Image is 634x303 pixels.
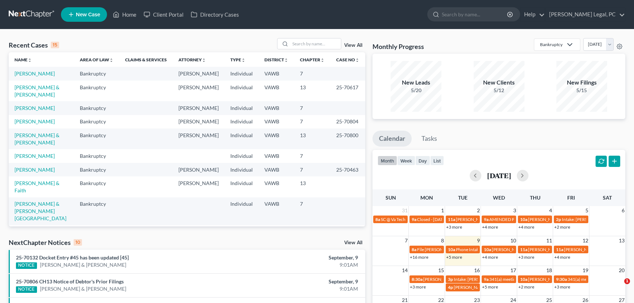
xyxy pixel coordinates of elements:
[15,57,32,62] a: Nameunfold_more
[74,176,119,197] td: Bankruptcy
[493,195,505,201] span: Wed
[225,149,259,163] td: Individual
[412,247,416,252] span: 8a
[520,247,527,252] span: 11a
[230,57,246,62] a: Typeunfold_more
[9,41,59,49] div: Recent Cases
[446,254,462,260] a: +5 more
[510,266,517,275] span: 17
[74,149,119,163] td: Bankruptcy
[437,266,445,275] span: 15
[187,8,243,21] a: Directory Cases
[225,81,259,101] td: Individual
[520,217,527,222] span: 10a
[410,284,426,290] a: +3 more
[621,206,625,215] span: 6
[320,58,325,62] i: unfold_more
[294,163,330,176] td: 7
[15,105,55,111] a: [PERSON_NAME]
[294,176,330,197] td: 13
[397,156,415,165] button: week
[430,156,444,165] button: list
[372,131,412,147] a: Calendar
[518,224,534,230] a: +4 more
[40,285,126,292] a: [PERSON_NAME] & [PERSON_NAME]
[548,206,553,215] span: 4
[202,58,206,62] i: unfold_more
[109,58,114,62] i: unfold_more
[16,286,37,293] div: NOTICE
[512,206,517,215] span: 3
[582,236,589,245] span: 12
[446,224,462,230] a: +3 more
[415,131,444,147] a: Tasks
[259,101,294,115] td: VAWB
[178,57,206,62] a: Attorneyunfold_more
[74,197,119,225] td: Bankruptcy
[489,217,577,222] span: AMENDED PLAN DUE FOR [PERSON_NAME]
[484,217,489,222] span: 9a
[225,197,259,225] td: Individual
[448,284,453,290] span: 4p
[440,236,445,245] span: 8
[381,217,405,222] span: SC @ Va Tech
[473,266,481,275] span: 16
[344,240,362,245] a: View All
[474,87,524,94] div: 5/12
[173,115,225,128] td: [PERSON_NAME]
[259,149,294,163] td: VAWB
[241,58,246,62] i: unfold_more
[556,217,561,222] span: 2p
[290,38,341,49] input: Search by name...
[15,201,66,221] a: [PERSON_NAME] & [PERSON_NAME][GEOGRAPHIC_DATA]
[225,225,259,239] td: Individual
[74,67,119,80] td: Bankruptcy
[404,236,408,245] span: 7
[415,156,430,165] button: day
[259,163,294,176] td: VAWB
[173,67,225,80] td: [PERSON_NAME]
[458,195,468,201] span: Tue
[375,217,380,222] span: 8a
[9,238,82,247] div: NextChapter Notices
[546,266,553,275] span: 18
[476,236,481,245] span: 9
[336,57,359,62] a: Case Nounfold_more
[510,236,517,245] span: 10
[294,128,330,149] td: 13
[259,225,294,239] td: VAWB
[518,284,534,290] a: +2 more
[556,87,607,94] div: 5/15
[482,254,498,260] a: +4 more
[294,197,330,225] td: 7
[225,115,259,128] td: Individual
[259,81,294,101] td: VAWB
[520,8,545,21] a: Help
[391,78,441,87] div: New Leads
[330,163,365,176] td: 25-70463
[618,236,625,245] span: 13
[484,247,491,252] span: 10a
[530,195,540,201] span: Thu
[417,217,463,222] span: Closed - [DATE] - Closed
[74,115,119,128] td: Bankruptcy
[556,78,607,87] div: New Filings
[294,115,330,128] td: 7
[456,247,631,252] span: Phone Intake: [PERSON_NAME] [PHONE_NUMBER], [STREET_ADDRESS][PERSON_NAME]
[423,277,511,282] span: [PERSON_NAME] - review Bland County J&DR
[109,8,140,21] a: Home
[173,81,225,101] td: [PERSON_NAME]
[173,163,225,176] td: [PERSON_NAME]
[417,247,468,252] span: File [PERSON_NAME] Plan
[456,217,503,222] span: [PERSON_NAME] to sign
[225,128,259,149] td: Individual
[454,277,616,282] span: Intake: [PERSON_NAME] [PHONE_NUMBER], [STREET_ADDRESS][PERSON_NAME]
[520,277,527,282] span: 10a
[378,156,397,165] button: month
[119,52,173,67] th: Claims & Services
[582,266,589,275] span: 19
[546,8,625,21] a: [PERSON_NAME] Legal, PC
[173,128,225,149] td: [PERSON_NAME]
[294,149,330,163] td: 7
[585,206,589,215] span: 5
